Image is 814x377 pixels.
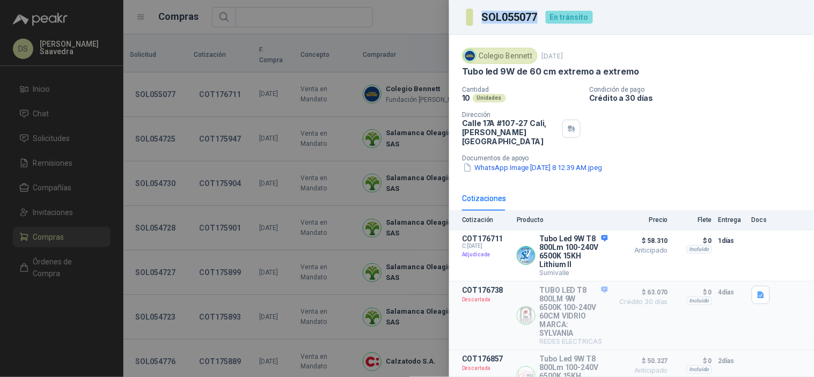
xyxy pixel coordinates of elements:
[462,243,510,249] span: C: [DATE]
[546,11,593,24] div: En tránsito
[718,286,745,299] p: 4 días
[462,154,810,162] p: Documentos de apoyo
[614,354,668,367] span: $ 50.327
[687,245,712,254] div: Incluido
[614,299,668,305] span: Crédito 30 días
[540,286,608,337] p: TUBO LED T8 800LM 9W 6500K 100-240V 60CM VIDRIO MARCA: SYLVANIA
[462,294,510,305] p: Descartada
[462,48,538,64] div: Colegio Bennett
[464,50,476,62] img: Company Logo
[462,119,558,146] p: Calle 17A #107-27 Cali , [PERSON_NAME][GEOGRAPHIC_DATA]
[517,307,535,324] img: Company Logo
[614,234,668,247] span: $ 58.310
[517,216,608,224] p: Producto
[540,269,608,277] p: Sumivalle
[462,111,558,119] p: Dirección
[718,354,745,367] p: 2 días
[473,94,506,102] div: Unidades
[540,337,608,345] p: REDES ELECTRICAS
[687,297,712,305] div: Incluido
[482,12,539,23] h3: SOL055077
[614,216,668,224] p: Precio
[687,365,712,374] div: Incluido
[462,249,510,260] p: Adjudicada
[462,286,510,294] p: COT176738
[752,216,773,224] p: Docs
[462,93,471,102] p: 10
[542,52,563,60] p: [DATE]
[718,234,745,247] p: 1 días
[614,286,668,299] span: $ 63.070
[674,354,712,367] p: $ 0
[674,286,712,299] p: $ 0
[614,247,668,254] span: Anticipado
[462,354,510,363] p: COT176857
[462,162,604,173] button: WhatsApp Image [DATE] 8.12.39 AM.jpeg
[462,86,581,93] p: Cantidad
[674,216,712,224] p: Flete
[462,216,510,224] p: Cotización
[517,247,535,264] img: Company Logo
[614,367,668,374] span: Anticipado
[462,363,510,374] p: Descartada
[462,234,510,243] p: COT176711
[462,66,639,77] p: Tubo led 9W de 60 cm extremo a extremo
[589,93,810,102] p: Crédito a 30 días
[540,234,608,269] p: Tubo Led 9W T8 800Lm 100-240V 6500K 15KH Lithium II
[462,193,506,204] div: Cotizaciones
[718,216,745,224] p: Entrega
[589,86,810,93] p: Condición de pago
[674,234,712,247] p: $ 0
